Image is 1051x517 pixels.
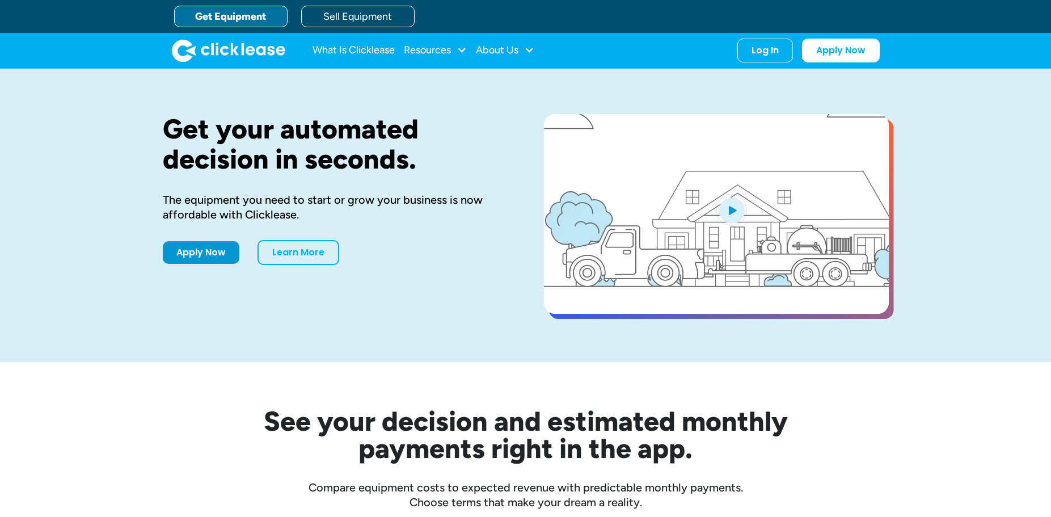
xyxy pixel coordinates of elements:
h1: Get your automated decision in seconds. [163,114,508,174]
div: Log In [752,45,779,56]
img: Blue play button logo on a light blue circular background [716,194,747,226]
div: Compare equipment costs to expected revenue with predictable monthly payments. Choose terms that ... [163,480,889,510]
a: Sell Equipment [301,6,415,27]
a: Apply Now [163,241,239,264]
h2: See your decision and estimated monthly payments right in the app. [208,407,843,462]
a: Get Equipment [174,6,288,27]
a: What Is Clicklease [313,39,395,62]
a: Learn More [258,240,339,265]
img: Clicklease logo [172,39,285,62]
div: About Us [476,39,534,62]
a: open lightbox [544,114,889,314]
a: home [172,39,285,62]
div: Resources [404,39,467,62]
a: Apply Now [802,39,880,62]
div: The equipment you need to start or grow your business is now affordable with Clicklease. [163,192,508,222]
